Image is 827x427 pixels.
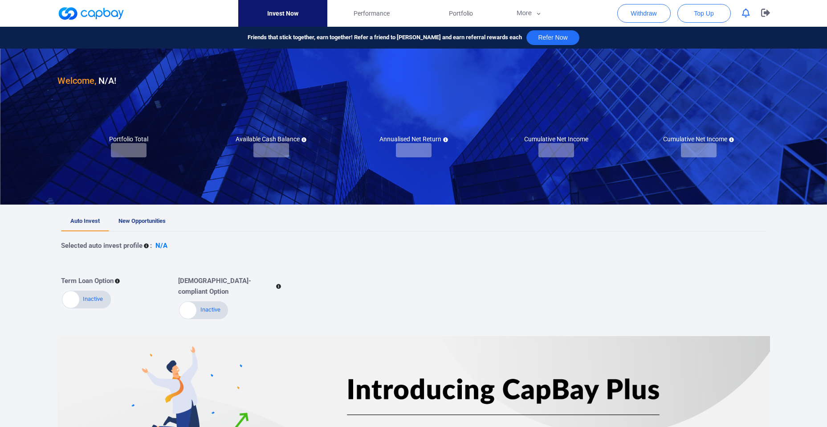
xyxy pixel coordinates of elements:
span: Welcome, [57,75,96,86]
button: Refer Now [526,30,579,45]
span: Portfolio [449,8,473,18]
h3: N/A ! [57,74,116,88]
button: Withdraw [617,4,671,23]
span: Performance [354,8,390,18]
h5: Portfolio Total [109,135,148,143]
h5: Available Cash Balance [236,135,306,143]
span: Friends that stick together, earn together! Refer a friend to [PERSON_NAME] and earn referral rew... [248,33,522,42]
p: N/A [155,240,167,251]
h5: Cumulative Net Income [663,135,734,143]
p: [DEMOGRAPHIC_DATA]-compliant Option [178,275,275,297]
h5: Cumulative Net Income [524,135,588,143]
span: New Opportunities [118,218,166,224]
p: : [150,240,152,251]
p: Term Loan Option [61,275,114,286]
h5: Annualised Net Return [379,135,448,143]
button: Top Up [677,4,731,23]
span: Auto Invest [70,218,100,224]
span: Top Up [694,9,713,18]
p: Selected auto invest profile [61,240,143,251]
